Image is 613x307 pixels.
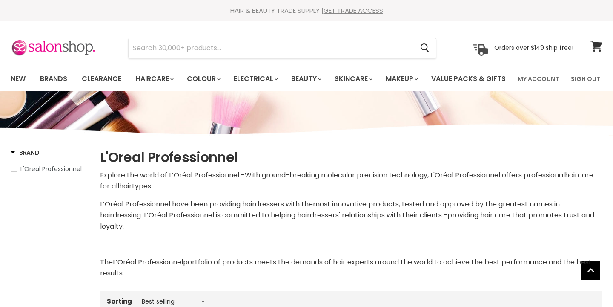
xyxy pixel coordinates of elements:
[132,181,152,191] span: types.
[100,199,602,232] div: most innovative products
[113,257,183,267] span: L’Oréal Professionnel
[513,70,564,88] a: My Account
[107,298,132,305] label: Sorting
[285,70,327,88] a: Beauty
[11,164,89,174] a: L'Oreal Professionnel
[75,70,128,88] a: Clearance
[180,70,226,88] a: Colour
[494,44,573,52] p: Orders over $149 ship free!
[11,148,40,157] h3: Brand
[34,70,74,88] a: Brands
[227,70,283,88] a: Electrical
[100,170,602,192] p: Explore the world of L’Oréal Professionnel - hair hair
[324,6,383,15] a: GET TRADE ACCESS
[129,70,179,88] a: Haircare
[328,70,378,88] a: Skincare
[100,199,560,220] span: , tested and approved by the greatest names in hairdressing.
[425,70,512,88] a: Value Packs & Gifts
[20,165,82,173] span: L'Oreal Professionnel
[100,257,602,279] p: The portfolio of products meets the demands of hair experts around the world to achieve the best ...
[413,38,436,58] button: Search
[100,148,602,166] h1: L'Oreal Professionnel
[129,38,413,58] input: Search
[100,199,313,209] span: L’Oréal Professionnel have been providing hairdressers with the
[128,38,436,58] form: Product
[4,67,513,91] ul: Main menu
[100,210,594,231] span: L’Oréal Professionnel is committed to helping hairdressers' relationships with their clients -pro...
[4,70,32,88] a: New
[245,170,565,180] span: With ground-breaking molecular precision technology, L'Oréal Professionnel offers professional
[100,170,593,191] span: care for all
[566,70,605,88] a: Sign Out
[379,70,423,88] a: Makeup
